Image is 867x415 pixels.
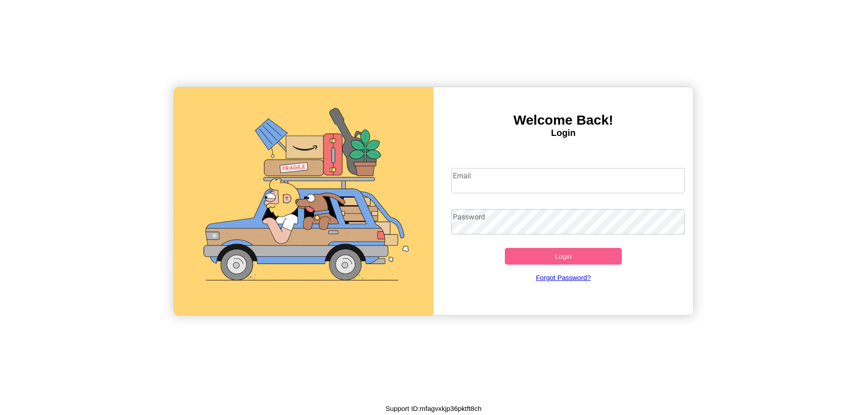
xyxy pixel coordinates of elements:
[447,265,681,290] a: Forgot Password?
[505,248,622,265] button: Login
[433,112,693,128] h3: Welcome Back!
[386,402,482,415] p: Support ID: mfagvxkjp36pktft8ch
[174,87,433,315] img: gif
[433,128,693,138] h4: Login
